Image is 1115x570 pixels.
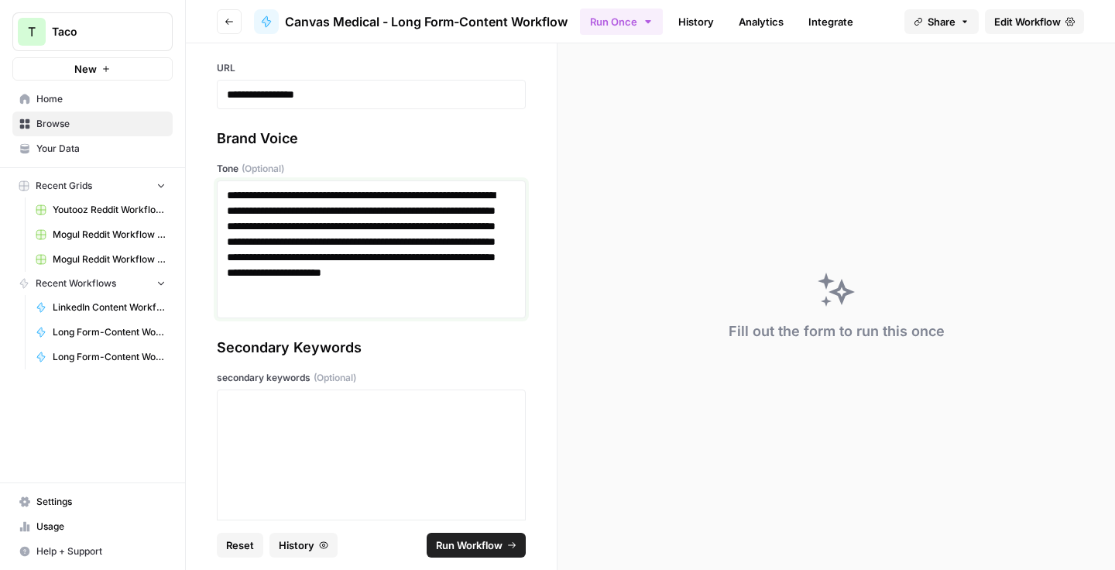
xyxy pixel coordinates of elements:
[29,320,173,345] a: Long Form-Content Workflow - AI Clients (New)
[12,136,173,161] a: Your Data
[12,87,173,112] a: Home
[53,203,166,217] span: Youtooz Reddit Workflow Grid
[12,539,173,564] button: Help + Support
[217,61,526,75] label: URL
[217,337,526,359] div: Secondary Keywords
[36,520,166,534] span: Usage
[12,272,173,295] button: Recent Workflows
[729,9,793,34] a: Analytics
[12,112,173,136] a: Browse
[12,489,173,514] a: Settings
[217,128,526,149] div: Brand Voice
[53,325,166,339] span: Long Form-Content Workflow - AI Clients (New)
[36,276,116,290] span: Recent Workflows
[928,14,955,29] span: Share
[74,61,97,77] span: New
[217,371,526,385] label: secondary keywords
[53,350,166,364] span: Long Form-Content Workflow - All Clients (New)
[53,252,166,266] span: Mogul Reddit Workflow Grid
[580,9,663,35] button: Run Once
[427,533,526,558] button: Run Workflow
[314,371,356,385] span: (Optional)
[52,24,146,39] span: Taco
[12,12,173,51] button: Workspace: Taco
[269,533,338,558] button: History
[36,179,92,193] span: Recent Grids
[29,197,173,222] a: Youtooz Reddit Workflow Grid
[29,222,173,247] a: Mogul Reddit Workflow Grid (1)
[729,321,945,342] div: Fill out the form to run this once
[254,9,568,34] a: Canvas Medical - Long Form-Content Workflow
[12,174,173,197] button: Recent Grids
[904,9,979,34] button: Share
[29,345,173,369] a: Long Form-Content Workflow - All Clients (New)
[217,533,263,558] button: Reset
[12,57,173,81] button: New
[36,495,166,509] span: Settings
[799,9,863,34] a: Integrate
[29,247,173,272] a: Mogul Reddit Workflow Grid
[669,9,723,34] a: History
[53,228,166,242] span: Mogul Reddit Workflow Grid (1)
[12,514,173,539] a: Usage
[28,22,36,41] span: T
[217,162,526,176] label: Tone
[36,92,166,106] span: Home
[29,295,173,320] a: LinkedIn Content Workflow
[279,537,314,553] span: History
[226,537,254,553] span: Reset
[242,162,284,176] span: (Optional)
[994,14,1061,29] span: Edit Workflow
[436,537,503,553] span: Run Workflow
[53,300,166,314] span: LinkedIn Content Workflow
[36,117,166,131] span: Browse
[285,12,568,31] span: Canvas Medical - Long Form-Content Workflow
[36,142,166,156] span: Your Data
[36,544,166,558] span: Help + Support
[985,9,1084,34] a: Edit Workflow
